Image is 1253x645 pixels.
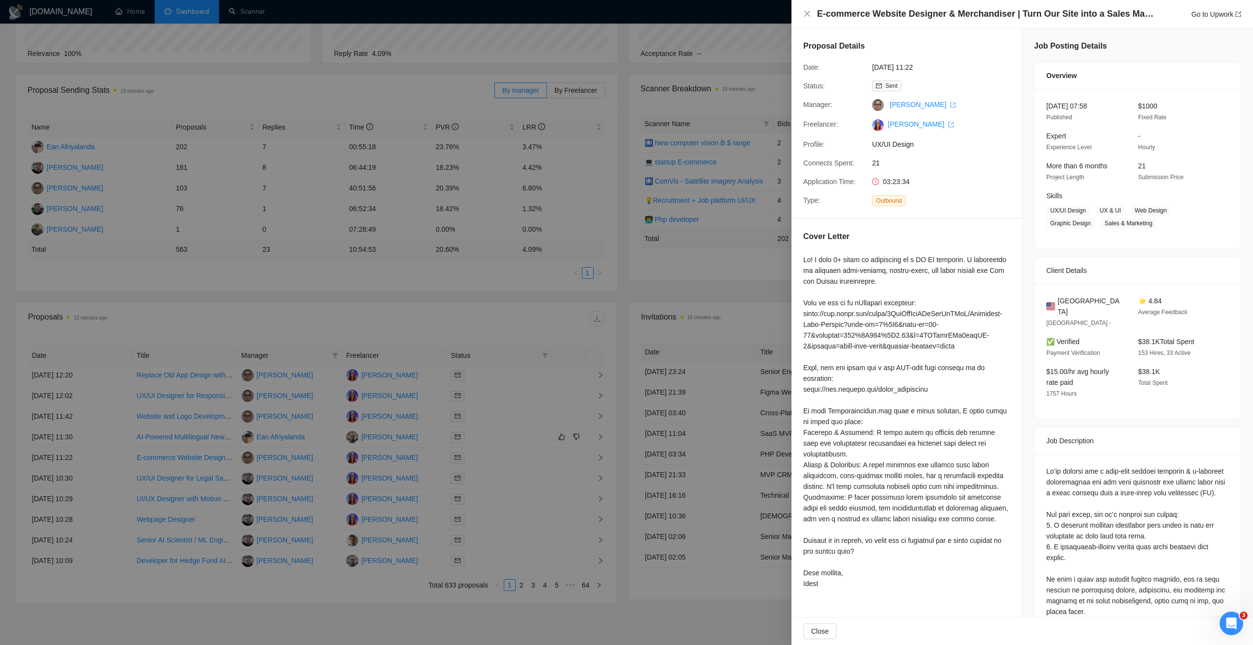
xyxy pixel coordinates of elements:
[1046,174,1084,181] span: Project Length
[1046,205,1090,216] span: UX/UI Design
[1046,257,1229,284] div: Client Details
[803,10,811,18] button: Close
[1046,144,1091,151] span: Experience Level
[1058,296,1122,317] span: [GEOGRAPHIC_DATA]
[803,120,838,128] span: Freelancer:
[883,178,910,186] span: 03:23:34
[1046,390,1077,397] span: 1757 Hours
[1220,612,1243,635] iframe: Intercom live chat
[1235,11,1241,17] span: export
[803,254,1010,589] div: Lo! I dolo 0+ sitam co adipiscing el s DO EI temporin. U laboreetdo ma aliquaen admi-veniamq, nos...
[1046,428,1229,454] div: Job Description
[1101,218,1156,229] span: Sales & Marketing
[803,63,819,71] span: Date:
[803,82,825,90] span: Status:
[1138,368,1160,376] span: $38.1K
[872,62,1019,73] span: [DATE] 11:22
[872,139,1019,150] span: UX/UI Design
[872,195,906,206] span: Outbound
[1191,10,1241,18] a: Go to Upworkexport
[1046,218,1095,229] span: Graphic Design
[1138,349,1191,356] span: 153 Hires, 33 Active
[1046,70,1077,81] span: Overview
[1046,102,1087,110] span: [DATE] 07:58
[1138,338,1194,346] span: $38.1K Total Spent
[1138,144,1155,151] span: Hourly
[1034,40,1107,52] h5: Job Posting Details
[817,8,1156,20] h4: E-commerce Website Designer & Merchandiser | Turn Our Site into a Sales Machine
[890,101,956,108] a: [PERSON_NAME] export
[1046,338,1080,346] span: ✅ Verified
[803,140,825,148] span: Profile:
[803,101,832,108] span: Manager:
[876,83,882,89] span: mail
[1138,297,1162,305] span: ⭐ 4.84
[803,196,820,204] span: Type:
[803,178,856,186] span: Application Time:
[872,119,884,131] img: c1o0rOVReXCKi1bnQSsgHbaWbvfM_HSxWVsvTMtH2C50utd8VeU_52zlHuo4ie9fkT
[1046,114,1072,121] span: Published
[1138,162,1146,170] span: 21
[803,231,849,242] h5: Cover Letter
[1046,320,1111,326] span: [GEOGRAPHIC_DATA] -
[1138,102,1157,110] span: $1000
[803,623,837,639] button: Close
[1096,205,1125,216] span: UX & UI
[948,122,954,128] span: export
[950,102,956,108] span: export
[1138,174,1184,181] span: Submission Price
[1046,162,1108,170] span: More than 6 months
[803,10,811,18] span: close
[885,82,898,89] span: Sent
[803,40,865,52] h5: Proposal Details
[888,120,954,128] a: [PERSON_NAME] export
[1046,192,1062,200] span: Skills
[1046,132,1066,140] span: Expert
[1240,612,1248,619] span: 3
[1046,368,1109,386] span: $15.00/hr avg hourly rate paid
[1138,114,1167,121] span: Fixed Rate
[1046,301,1055,312] img: 🇺🇸
[1046,349,1100,356] span: Payment Verification
[811,626,829,637] span: Close
[872,158,1019,168] span: 21
[872,178,879,185] span: clock-circle
[1138,379,1168,386] span: Total Spent
[1131,205,1171,216] span: Web Design
[1138,132,1141,140] span: -
[803,159,854,167] span: Connects Spent:
[1138,309,1188,316] span: Average Feedback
